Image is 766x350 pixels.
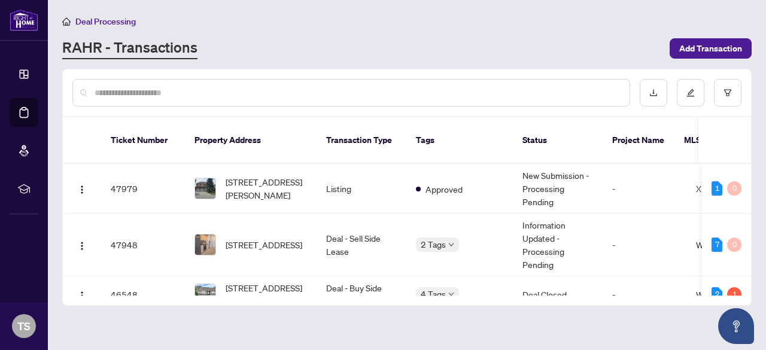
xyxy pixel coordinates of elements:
[101,164,185,214] td: 47979
[425,182,463,196] span: Approved
[718,308,754,344] button: Open asap
[677,79,704,106] button: edit
[72,235,92,254] button: Logo
[603,214,686,276] td: -
[670,38,752,59] button: Add Transaction
[603,117,674,164] th: Project Name
[226,238,302,251] span: [STREET_ADDRESS]
[712,287,722,302] div: 2
[686,89,695,97] span: edit
[62,17,71,26] span: home
[712,181,722,196] div: 1
[448,242,454,248] span: down
[696,183,744,194] span: X12336052
[317,214,406,276] td: Deal - Sell Side Lease
[724,89,732,97] span: filter
[195,235,215,255] img: thumbnail-img
[101,117,185,164] th: Ticket Number
[727,181,741,196] div: 0
[226,281,307,308] span: [STREET_ADDRESS][PERSON_NAME]
[448,291,454,297] span: down
[17,318,31,334] span: TS
[714,79,741,106] button: filter
[727,238,741,252] div: 0
[317,276,406,313] td: Deal - Buy Side Lease
[513,214,603,276] td: Information Updated - Processing Pending
[640,79,667,106] button: download
[679,39,742,58] span: Add Transaction
[696,239,747,250] span: W12249020
[195,284,215,305] img: thumbnail-img
[513,276,603,313] td: Deal Closed
[712,238,722,252] div: 7
[674,117,746,164] th: MLS #
[75,16,136,27] span: Deal Processing
[421,238,446,251] span: 2 Tags
[77,291,87,300] img: Logo
[185,117,317,164] th: Property Address
[727,287,741,302] div: 1
[513,164,603,214] td: New Submission - Processing Pending
[317,117,406,164] th: Transaction Type
[696,289,747,300] span: W12238651
[603,276,686,313] td: -
[72,179,92,198] button: Logo
[62,38,197,59] a: RAHR - Transactions
[421,287,446,301] span: 4 Tags
[226,175,307,202] span: [STREET_ADDRESS][PERSON_NAME]
[603,164,686,214] td: -
[649,89,658,97] span: download
[317,164,406,214] td: Listing
[101,276,185,313] td: 46548
[195,178,215,199] img: thumbnail-img
[72,285,92,304] button: Logo
[77,185,87,194] img: Logo
[406,117,513,164] th: Tags
[101,214,185,276] td: 47948
[10,9,38,31] img: logo
[513,117,603,164] th: Status
[77,241,87,251] img: Logo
